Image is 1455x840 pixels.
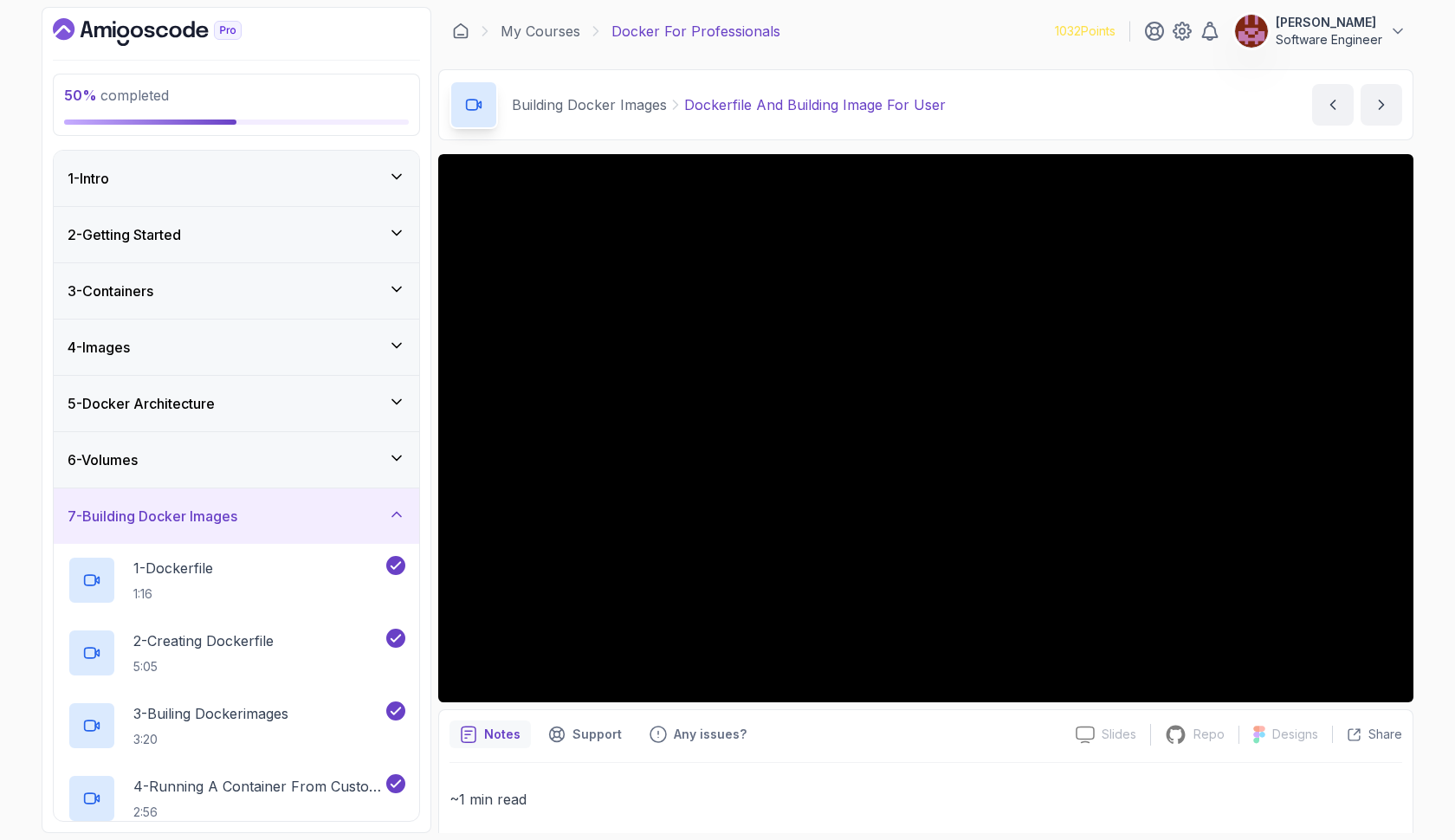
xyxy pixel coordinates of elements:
[1312,84,1354,126] button: previous content
[1102,726,1136,743] p: Slides
[68,337,130,358] h3: 4 - Images
[684,94,946,115] p: Dockerfile And Building Image For User
[133,558,213,578] p: 1 - Dockerfile
[68,168,109,189] h3: 1 - Intro
[449,787,1402,811] p: ~1 min read
[54,263,419,319] button: 3-Containers
[64,87,97,104] span: 50 %
[54,207,419,262] button: 2-Getting Started
[68,629,405,677] button: 2-Creating Dockerfile5:05
[68,224,181,245] h3: 2 - Getting Started
[68,701,405,750] button: 3-Builing Dockerimages3:20
[68,556,405,604] button: 1-Dockerfile1:16
[68,449,138,470] h3: 6 - Volumes
[53,18,281,46] a: Dashboard
[133,703,288,724] p: 3 - Builing Dockerimages
[133,658,274,675] p: 5:05
[64,87,169,104] span: completed
[1055,23,1115,40] p: 1032 Points
[54,151,419,206] button: 1-Intro
[538,720,632,748] button: Support button
[512,94,667,115] p: Building Docker Images
[1272,726,1318,743] p: Designs
[54,320,419,375] button: 4-Images
[1276,31,1382,48] p: Software Engineer
[54,376,419,431] button: 5-Docker Architecture
[54,488,419,544] button: 7-Building Docker Images
[133,776,383,797] p: 4 - Running A Container From Custom Image
[1235,15,1268,48] img: user profile image
[1368,726,1402,743] p: Share
[484,726,521,743] p: Notes
[572,726,622,743] p: Support
[611,21,780,42] p: Docker For Professionals
[1276,14,1382,31] p: [PERSON_NAME]
[133,731,288,748] p: 3:20
[1234,14,1406,48] button: user profile image[PERSON_NAME]Software Engineer
[438,154,1413,702] iframe: 7 - Dockerfile and Building image for user-api
[133,585,213,603] p: 1:16
[449,720,531,748] button: notes button
[501,21,580,42] a: My Courses
[133,804,383,821] p: 2:56
[452,23,469,40] a: Dashboard
[68,774,405,823] button: 4-Running A Container From Custom Image2:56
[68,506,237,527] h3: 7 - Building Docker Images
[1361,84,1402,126] button: next content
[639,720,757,748] button: Feedback button
[68,393,215,414] h3: 5 - Docker Architecture
[68,281,153,301] h3: 3 - Containers
[1332,726,1402,743] button: Share
[1193,726,1225,743] p: Repo
[54,432,419,488] button: 6-Volumes
[674,726,747,743] p: Any issues?
[133,630,274,651] p: 2 - Creating Dockerfile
